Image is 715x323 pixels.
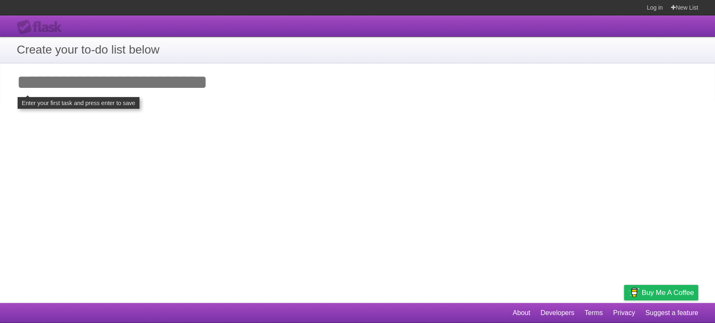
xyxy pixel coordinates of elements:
[585,305,603,321] a: Terms
[17,41,698,59] h1: Create your to-do list below
[645,305,698,321] a: Suggest a feature
[540,305,574,321] a: Developers
[628,285,640,300] img: Buy me a coffee
[642,285,694,300] span: Buy me a coffee
[613,305,635,321] a: Privacy
[513,305,530,321] a: About
[17,20,67,35] div: Flask
[624,285,698,300] a: Buy me a coffee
